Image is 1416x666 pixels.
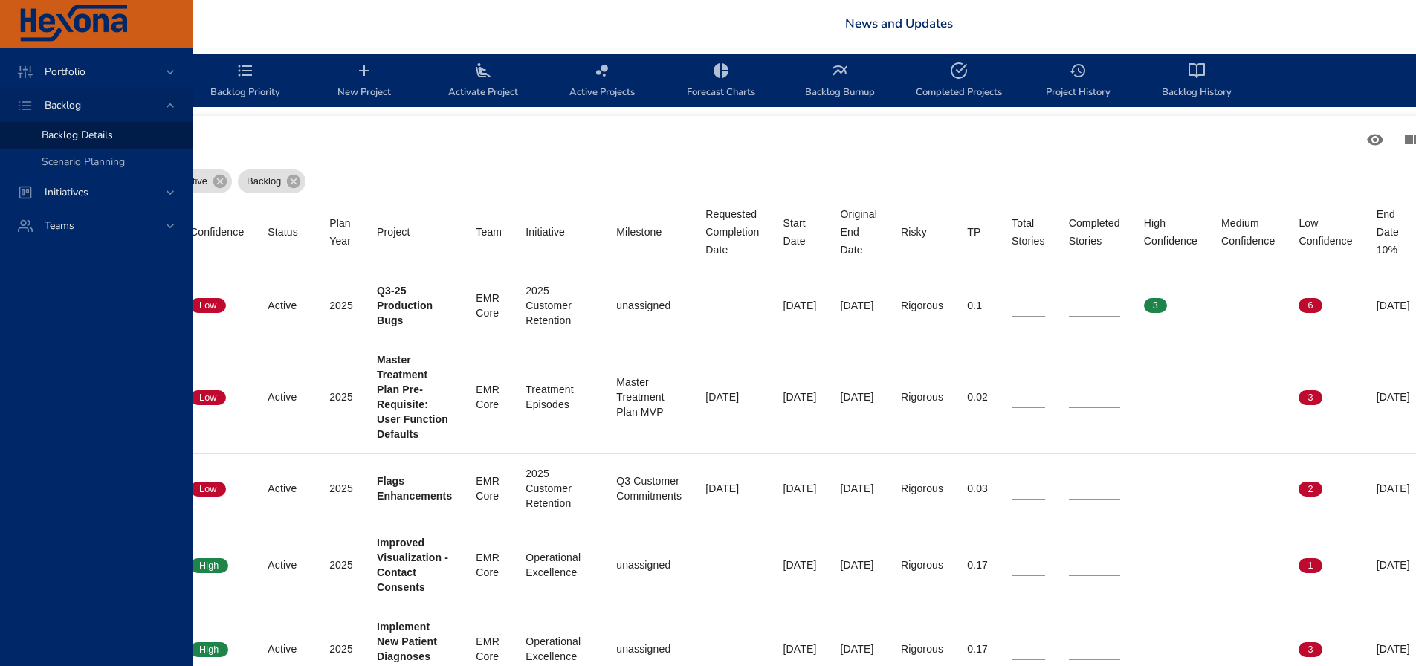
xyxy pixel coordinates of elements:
div: 2025 [329,641,353,656]
div: [DATE] [841,298,877,313]
div: End Date 10% [1377,205,1410,259]
div: 0.17 [967,641,988,656]
div: [DATE] [841,389,877,404]
span: Milestone [616,223,682,241]
span: 6 [1299,299,1322,312]
span: Teams [33,219,86,233]
span: Initiative [526,223,592,241]
div: [DATE] [1377,641,1410,656]
div: Rigorous [901,641,943,656]
div: Sort [616,223,662,241]
div: [DATE] [1377,481,1410,496]
span: High [190,643,228,656]
img: Hexona [18,5,129,42]
div: 0.03 [967,481,988,496]
span: 0 [1221,299,1244,312]
div: Active [268,481,305,496]
div: Completed Stories [1069,214,1120,250]
div: Confidence [190,223,244,241]
span: Active [172,174,216,189]
span: TP [967,223,988,241]
div: Sort [901,223,927,241]
div: Rigorous [901,298,943,313]
span: Start Date [783,214,817,250]
div: [DATE] [1377,298,1410,313]
span: 0 [1144,643,1167,656]
span: Backlog Burnup [789,62,890,101]
span: Status [268,223,305,241]
div: Initiative [526,223,565,241]
span: Project History [1027,62,1128,101]
div: 2025 Customer Retention [526,283,592,328]
div: Total Stories [1012,214,1045,250]
div: Sort [377,223,410,241]
div: [DATE] [841,557,877,572]
span: Team [476,223,502,241]
div: Milestone [616,223,662,241]
div: EMR Core [476,634,502,664]
div: [DATE] [783,557,817,572]
div: Operational Excellence [526,550,592,580]
div: Sort [705,205,759,259]
div: 2025 [329,298,353,313]
div: Sort [783,214,817,250]
span: 0 [1221,482,1244,496]
span: 0 [1144,482,1167,496]
span: 0 [1221,559,1244,572]
span: 2 [1299,482,1322,496]
div: Low Confidence [1299,214,1352,250]
span: Completed Projects [908,62,1009,101]
div: High Confidence [1144,214,1197,250]
div: Active [268,557,305,572]
div: Active [172,169,232,193]
span: 3 [1299,391,1322,404]
h6: Backlog Grid [94,128,1357,152]
span: Backlog Priority [195,62,296,101]
span: Low [190,391,226,404]
div: Sort [1299,214,1352,250]
div: Rigorous [901,481,943,496]
b: Master Treatment Plan Pre-Requisite: User Function Defaults [377,354,448,440]
div: [DATE] [783,641,817,656]
div: [DATE] [841,641,877,656]
span: Backlog Details [42,128,113,142]
span: 0 [1144,559,1167,572]
div: [DATE] [705,481,759,496]
div: Operational Excellence [526,634,592,664]
span: 0 [1221,643,1244,656]
div: TP [967,223,980,241]
span: 0 [1144,391,1167,404]
div: 2025 [329,557,353,572]
div: [DATE] [1377,389,1410,404]
div: Requested Completion Date [705,205,759,259]
div: 2025 [329,389,353,404]
div: Sort [1012,214,1045,250]
div: EMR Core [476,291,502,320]
span: Activate Project [433,62,534,101]
div: Master Treatment Plan MVP [616,375,682,419]
div: Project [377,223,410,241]
span: 0 [1221,391,1244,404]
div: Sort [841,205,877,259]
div: Original End Date [841,205,877,259]
span: Plan Year [329,214,353,250]
div: 0.17 [967,557,988,572]
div: Sort [329,214,353,250]
div: 0.02 [967,389,988,404]
div: [DATE] [783,298,817,313]
span: Medium Confidence [1221,214,1275,250]
div: Backlog [238,169,305,193]
div: Status [268,223,298,241]
div: Sort [268,223,298,241]
div: Sort [190,223,244,241]
div: Active [268,641,305,656]
a: News and Updates [845,15,953,32]
div: Sort [967,223,980,241]
div: 2025 [329,481,353,496]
